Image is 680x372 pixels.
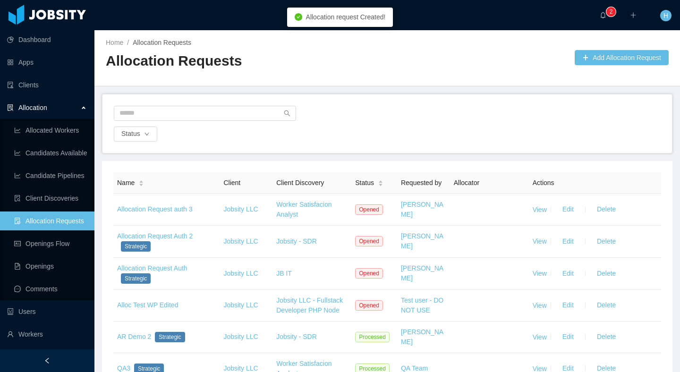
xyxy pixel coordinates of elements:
[14,166,87,185] a: icon: line-chartCandidate Pipelines
[138,179,144,186] div: Sort
[533,237,547,245] a: View
[401,232,443,250] a: [PERSON_NAME]
[117,205,193,213] a: Allocation Request auth 3
[7,302,87,321] a: icon: robotUsers
[276,237,317,245] a: Jobsity - SDR
[533,333,547,340] a: View
[223,205,258,213] a: Jobsity LLC
[401,179,442,186] span: Requested by
[454,179,479,186] span: Allocator
[14,144,87,162] a: icon: line-chartCandidates Available
[223,179,240,186] span: Client
[555,298,581,313] button: Edit
[7,53,87,72] a: icon: appstoreApps
[663,10,668,21] span: H
[14,279,87,298] a: icon: messageComments
[401,264,443,282] a: [PERSON_NAME]
[378,179,383,186] div: Sort
[276,333,317,340] a: Jobsity - SDR
[378,179,383,182] i: icon: caret-up
[401,296,443,314] a: Test user - DO NOT USE
[117,232,193,240] a: Allocation Request Auth 2
[7,325,87,344] a: icon: userWorkers
[589,266,623,281] button: Delete
[139,179,144,182] i: icon: caret-up
[533,270,547,277] a: View
[355,300,383,311] span: Opened
[575,50,669,65] button: icon: plusAdd Allocation Request
[401,201,443,218] a: [PERSON_NAME]
[284,110,290,117] i: icon: search
[533,179,554,186] span: Actions
[355,204,383,215] span: Opened
[555,234,581,249] button: Edit
[117,178,135,188] span: Name
[155,332,185,342] span: Strategic
[533,205,547,213] a: View
[121,273,151,284] span: Strategic
[133,39,191,46] span: Allocation Requests
[7,104,14,111] i: icon: solution
[14,234,87,253] a: icon: idcardOpenings Flow
[589,298,623,313] button: Delete
[223,270,258,277] a: Jobsity LLC
[117,364,130,372] a: QA3
[276,270,292,277] a: JB IT
[355,236,383,246] span: Opened
[14,121,87,140] a: icon: line-chartAllocated Workers
[378,183,383,186] i: icon: caret-down
[533,364,547,372] a: View
[401,364,428,372] a: QA Team
[276,201,331,218] a: Worker Satisfacion Analyst
[533,301,547,309] a: View
[600,12,606,18] i: icon: bell
[18,104,47,111] span: Allocation
[14,211,87,230] a: icon: file-doneAllocation Requests
[14,189,87,208] a: icon: file-searchClient Discoveries
[114,127,157,142] button: Statusicon: down
[630,12,637,18] i: icon: plus
[7,76,87,94] a: icon: auditClients
[223,237,258,245] a: Jobsity LLC
[7,30,87,49] a: icon: pie-chartDashboard
[401,328,443,346] a: [PERSON_NAME]
[127,39,129,46] span: /
[223,301,258,309] a: Jobsity LLC
[555,266,581,281] button: Edit
[223,364,258,372] a: Jobsity LLC
[355,268,383,279] span: Opened
[139,183,144,186] i: icon: caret-down
[589,330,623,345] button: Delete
[555,202,581,217] button: Edit
[589,234,623,249] button: Delete
[14,257,87,276] a: icon: file-textOpenings
[610,7,613,17] p: 2
[106,51,387,71] h2: Allocation Requests
[355,178,374,188] span: Status
[121,241,151,252] span: Strategic
[589,202,623,217] button: Delete
[106,39,123,46] a: Home
[355,332,390,342] span: Processed
[276,179,324,186] span: Client Discovery
[606,7,616,17] sup: 2
[117,301,178,309] a: Alloc Test WP Edited
[117,333,151,340] a: AR Demo 2
[117,264,187,272] a: Allocation Request Auth
[306,13,386,21] span: Allocation request Created!
[555,330,581,345] button: Edit
[295,13,302,21] i: icon: check-circle
[223,333,258,340] a: Jobsity LLC
[7,347,87,366] a: icon: profile
[276,296,343,314] a: Jobsity LLC - Fullstack Developer PHP Node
